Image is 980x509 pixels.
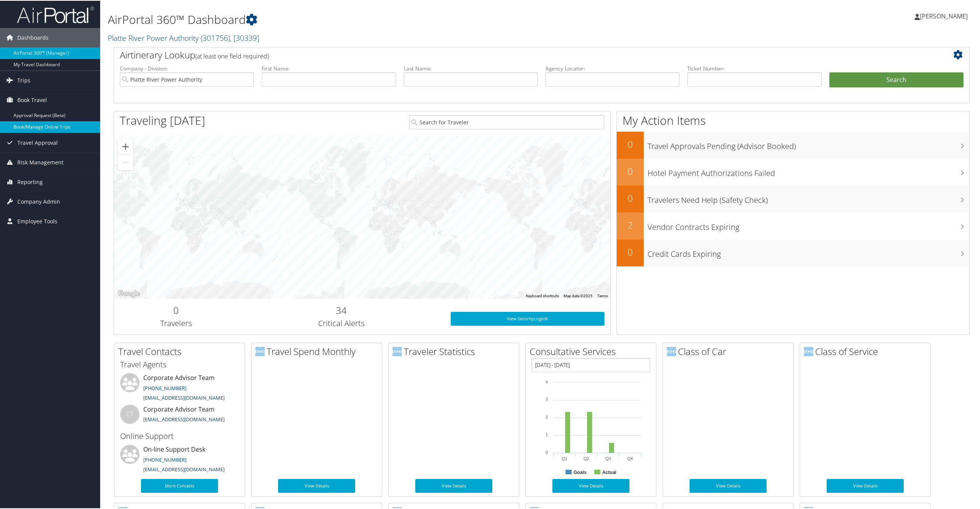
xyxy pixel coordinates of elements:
[278,478,355,492] a: View Details
[120,303,232,316] h2: 0
[393,344,519,357] h2: Traveler Statistics
[17,191,60,211] span: Company Admin
[545,64,680,72] label: Agency Locator:
[804,346,813,355] img: domo-logo.png
[451,311,604,325] a: View SecurityLogic®
[116,288,141,298] a: Open this area in Google Maps (opens a new window)
[617,131,969,158] a: 0Travel Approvals Pending (Advisor Booked)
[617,245,644,258] h2: 0
[617,185,969,212] a: 0Travelers Need Help (Safety Check)
[415,478,492,492] a: View Details
[143,415,225,422] a: [EMAIL_ADDRESS][DOMAIN_NAME]
[230,32,259,42] span: , [ 30339 ]
[17,172,43,191] span: Reporting
[120,48,892,61] h2: Airtinerary Lookup
[545,432,548,436] tspan: 1
[617,191,644,204] h2: 0
[829,72,963,87] button: Search
[108,32,259,42] a: Platte River Power Authority
[562,455,567,460] text: Q1
[617,212,969,239] a: 2Vendor Contracts Expiring
[617,158,969,185] a: 0Hotel Payment Authorizations Failed
[244,317,439,328] h3: Critical Alerts
[262,64,396,72] label: First Name:
[17,152,64,171] span: Risk Management
[804,344,930,357] h2: Class of Service
[617,164,644,177] h2: 0
[564,293,592,297] span: Map data ©2025
[409,114,604,129] input: Search for Traveler
[120,430,239,441] h3: Online Support
[116,444,243,476] li: On-line Support Desk
[606,455,611,460] text: Q3
[584,455,589,460] text: Q2
[17,90,47,109] span: Book Travel
[120,112,205,128] h1: Traveling [DATE]
[120,64,254,72] label: Company - Division:
[920,11,968,20] span: [PERSON_NAME]
[687,64,821,72] label: Ticket Number:
[255,344,382,357] h2: Travel Spend Monthly
[141,478,218,492] a: More Contacts
[648,244,969,259] h3: Credit Cards Expiring
[690,478,767,492] a: View Details
[545,414,548,419] tspan: 2
[244,303,439,316] h2: 34
[120,404,139,423] div: CT
[526,293,559,298] button: Keyboard shortcuts
[17,211,57,230] span: Employee Tools
[627,455,633,460] text: Q4
[404,64,538,72] label: Last Name:
[617,218,644,231] h2: 2
[17,5,94,23] img: airportal-logo.png
[118,138,133,154] button: Zoom in
[143,384,186,391] a: [PHONE_NUMBER]
[617,137,644,150] h2: 0
[915,4,975,27] a: [PERSON_NAME]
[393,346,402,355] img: domo-logo.png
[617,239,969,266] a: 0Credit Cards Expiring
[118,154,133,169] button: Zoom out
[597,293,608,297] a: Terms (opens in new tab)
[648,136,969,151] h3: Travel Approvals Pending (Advisor Booked)
[667,346,676,355] img: domo-logo.png
[120,358,239,369] h3: Travel Agents
[530,344,656,357] h2: Consultative Services
[617,112,969,128] h1: My Action Items
[201,32,230,42] span: ( 301756 )
[667,344,793,357] h2: Class of Car
[143,465,225,472] a: [EMAIL_ADDRESS][DOMAIN_NAME]
[118,344,245,357] h2: Travel Contacts
[545,449,548,454] tspan: 0
[545,396,548,401] tspan: 3
[602,469,616,474] text: Actual
[120,317,232,328] h3: Travelers
[648,163,969,178] h3: Hotel Payment Authorizations Failed
[255,346,265,355] img: domo-logo.png
[116,372,243,404] li: Corporate Advisor Team
[116,404,243,429] li: Corporate Advisor Team
[17,27,49,47] span: Dashboards
[648,190,969,205] h3: Travelers Need Help (Safety Check)
[17,132,58,152] span: Travel Approval
[116,288,141,298] img: Google
[108,11,686,27] h1: AirPortal 360™ Dashboard
[143,393,225,400] a: [EMAIL_ADDRESS][DOMAIN_NAME]
[648,217,969,232] h3: Vendor Contracts Expiring
[545,379,548,383] tspan: 4
[827,478,904,492] a: View Details
[17,70,30,89] span: Trips
[143,455,186,462] a: [PHONE_NUMBER]
[574,469,587,474] text: Goals
[552,478,629,492] a: View Details
[195,51,269,60] span: (at least one field required)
